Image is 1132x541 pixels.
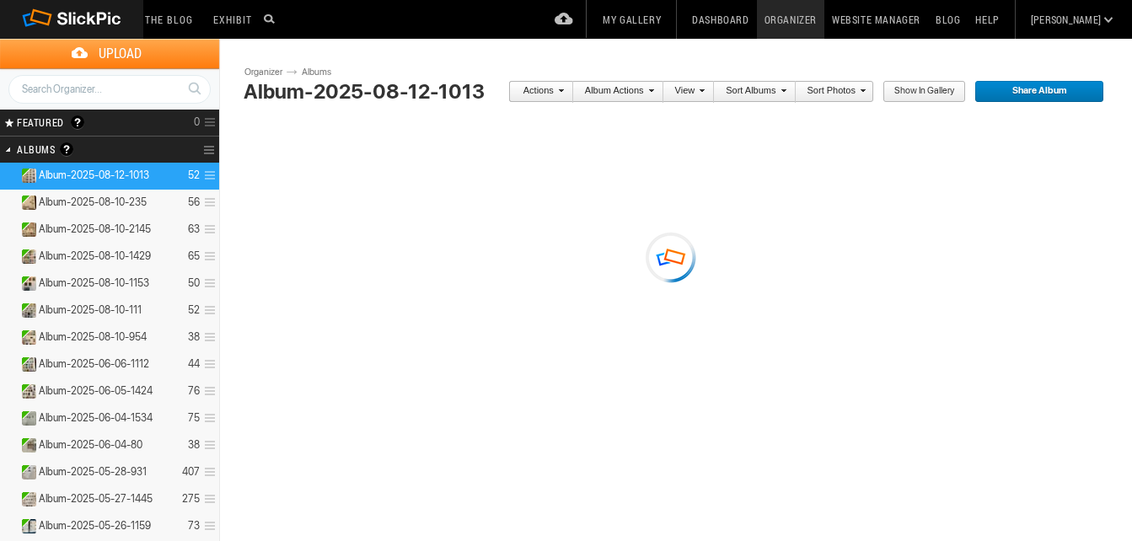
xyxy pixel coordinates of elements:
a: Show in Gallery [883,81,966,103]
a: Expand [2,196,18,208]
span: Album-2025-08-10-235 [39,196,147,209]
span: Album-2025-05-26-1159 [39,519,151,533]
span: FEATURED [12,115,64,129]
a: Expand [2,249,18,262]
span: Album-2025-06-04-80 [39,438,142,452]
ins: Public Album [14,519,37,533]
a: Expand [2,222,18,235]
a: Expand [2,303,18,316]
span: Share Album [974,81,1092,103]
input: Search Organizer... [8,75,211,104]
ins: Public Album [14,276,37,291]
span: Album-2025-08-10-2145 [39,222,151,236]
ins: Public Album [14,196,37,210]
a: Search [179,74,210,103]
span: Album-2025-06-04-1534 [39,411,153,425]
span: Album-2025-08-10-954 [39,330,147,344]
a: Sort Albums [714,81,786,103]
a: Album Actions [573,81,654,103]
h2: Albums [17,137,158,163]
a: Expand [2,519,18,532]
ins: Public Album [14,438,37,453]
ins: Public Album [14,384,37,399]
span: Album-2025-08-12-1013 [39,169,149,182]
ins: Public Album [14,330,37,345]
span: Album-2025-06-05-1424 [39,384,153,398]
span: Album-2025-08-10-1429 [39,249,151,263]
a: Expand [2,465,18,478]
a: Expand [2,330,18,343]
ins: Public Album [14,492,37,506]
ins: Public Album [14,357,37,372]
ins: Public Album [14,411,37,426]
input: Search photos on SlickPic... [261,8,282,29]
a: Expand [2,411,18,424]
ins: Public Album [14,169,37,183]
a: Expand [2,438,18,451]
a: Albums [298,66,348,79]
ins: Public Album [14,222,37,237]
a: Expand [2,384,18,397]
span: Album-2025-05-27-1445 [39,492,153,506]
span: Album-2025-05-28-931 [39,465,147,479]
ins: Public Album [14,249,37,264]
span: Album-2025-08-10-111 [39,303,142,317]
a: Collapse [2,169,18,181]
a: Sort Photos [796,81,866,103]
a: View [663,81,705,103]
span: Upload [20,39,219,68]
div: Loading ... [632,227,710,287]
span: Album-2025-08-10-1153 [39,276,149,290]
ins: Public Album [14,465,37,479]
span: Album-2025-06-06-1112 [39,357,149,371]
span: Show in Gallery [883,81,954,103]
a: Expand [2,357,18,370]
ins: Public Album [14,303,37,318]
a: Expand [2,276,18,289]
a: Actions [508,81,564,103]
a: Expand [2,492,18,505]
